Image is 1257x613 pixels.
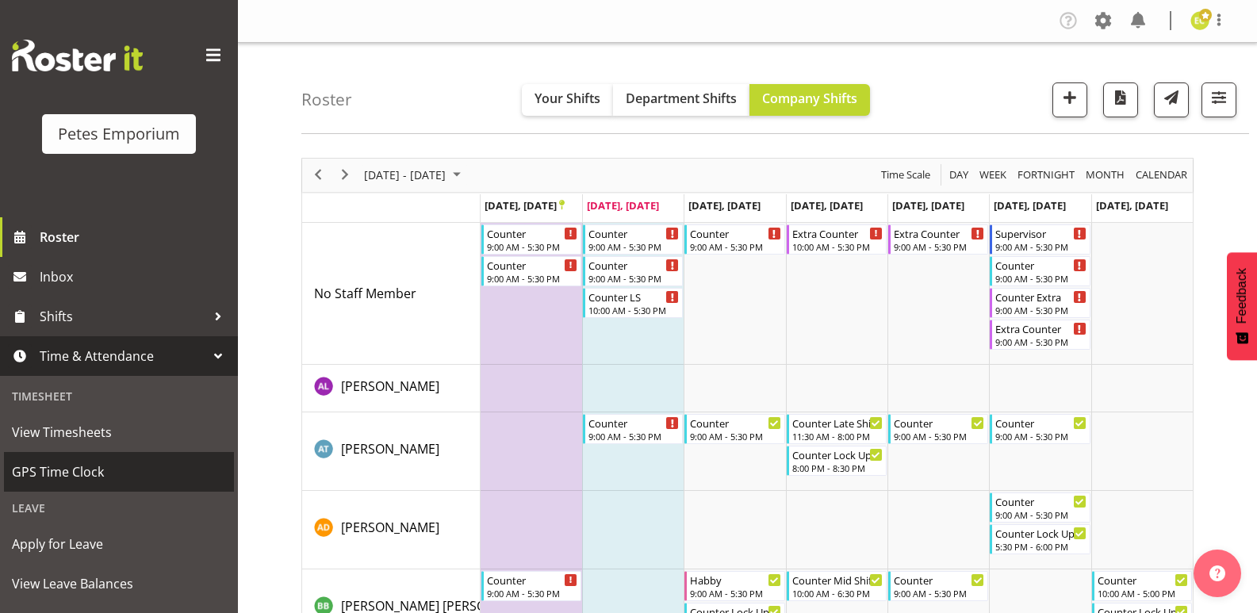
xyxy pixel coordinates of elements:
a: View Leave Balances [4,564,234,603]
div: Counter [894,415,984,431]
span: No Staff Member [314,285,416,302]
div: Extra Counter [792,225,883,241]
td: Abigail Lane resource [302,365,481,412]
div: Supervisor [995,225,1086,241]
span: Feedback [1235,268,1249,324]
a: GPS Time Clock [4,452,234,492]
div: Counter Mid Shift [792,572,883,588]
div: Extra Counter [894,225,984,241]
div: Counter [995,493,1086,509]
div: Petes Emporium [58,122,180,146]
span: Company Shifts [762,90,857,107]
button: Timeline Week [977,165,1010,185]
span: Week [978,165,1008,185]
button: Department Shifts [613,84,749,116]
div: Beena Beena"s event - Counter Begin From Friday, September 26, 2025 at 9:00:00 AM GMT+12:00 Ends ... [888,571,988,601]
a: [PERSON_NAME] [341,377,439,396]
div: 9:00 AM - 5:30 PM [995,430,1086,443]
td: No Staff Member resource [302,223,481,365]
span: Day [948,165,970,185]
div: Alex-Micheal Taniwha"s event - Counter Begin From Wednesday, September 24, 2025 at 9:00:00 AM GMT... [684,414,784,444]
span: [PERSON_NAME] [341,440,439,458]
a: No Staff Member [314,284,416,303]
div: No Staff Member"s event - Counter Begin From Wednesday, September 24, 2025 at 9:00:00 AM GMT+12:0... [684,224,784,255]
div: No Staff Member"s event - Supervisor Begin From Saturday, September 27, 2025 at 9:00:00 AM GMT+12... [990,224,1090,255]
span: [PERSON_NAME] [341,377,439,395]
div: 9:00 AM - 5:30 PM [487,240,577,253]
div: 10:00 AM - 5:30 PM [588,304,679,316]
div: Amelia Denz"s event - Counter Begin From Saturday, September 27, 2025 at 9:00:00 AM GMT+12:00 End... [990,492,1090,523]
div: No Staff Member"s event - Extra Counter Begin From Friday, September 26, 2025 at 9:00:00 AM GMT+1... [888,224,988,255]
button: Add a new shift [1052,82,1087,117]
div: 9:00 AM - 5:30 PM [588,272,679,285]
button: Timeline Month [1083,165,1128,185]
h4: Roster [301,90,352,109]
div: No Staff Member"s event - Extra Counter Begin From Saturday, September 27, 2025 at 9:00:00 AM GMT... [990,320,1090,350]
div: 10:00 AM - 6:30 PM [792,587,883,600]
span: [DATE], [DATE] [587,198,659,213]
div: Counter Extra [995,289,1086,305]
div: 9:00 AM - 5:30 PM [995,272,1086,285]
div: Alex-Micheal Taniwha"s event - Counter Late Shift Begin From Thursday, September 25, 2025 at 11:3... [787,414,887,444]
div: Amelia Denz"s event - Counter Lock Up Begin From Saturday, September 27, 2025 at 5:30:00 PM GMT+1... [990,524,1090,554]
span: GPS Time Clock [12,460,226,484]
button: Feedback - Show survey [1227,252,1257,360]
div: Counter [894,572,984,588]
div: No Staff Member"s event - Counter Begin From Monday, September 22, 2025 at 9:00:00 AM GMT+12:00 E... [481,224,581,255]
div: 9:00 AM - 5:30 PM [487,272,577,285]
div: 9:00 AM - 5:30 PM [995,304,1086,316]
button: Send a list of all shifts for the selected filtered period to all rostered employees. [1154,82,1189,117]
div: Counter [588,415,679,431]
div: 10:00 AM - 5:30 PM [792,240,883,253]
div: next period [331,159,358,192]
div: Counter LS [588,289,679,305]
span: Shifts [40,305,206,328]
a: [PERSON_NAME] [341,439,439,458]
img: Rosterit website logo [12,40,143,71]
div: Timesheet [4,380,234,412]
div: 9:00 AM - 5:30 PM [995,240,1086,253]
div: Counter [690,225,780,241]
div: Alex-Micheal Taniwha"s event - Counter Begin From Saturday, September 27, 2025 at 9:00:00 AM GMT+... [990,414,1090,444]
div: previous period [305,159,331,192]
div: 8:00 PM - 8:30 PM [792,462,883,474]
div: Counter [487,225,577,241]
button: Time Scale [879,165,933,185]
div: 9:00 AM - 5:30 PM [690,240,780,253]
div: Counter [995,257,1086,273]
div: Alex-Micheal Taniwha"s event - Counter Begin From Tuesday, September 23, 2025 at 9:00:00 AM GMT+1... [583,414,683,444]
button: Download a PDF of the roster according to the set date range. [1103,82,1138,117]
div: Counter Late Shift [792,415,883,431]
div: Counter [588,225,679,241]
div: Beena Beena"s event - Counter Begin From Sunday, September 28, 2025 at 10:00:00 AM GMT+13:00 Ends... [1092,571,1192,601]
span: Time & Attendance [40,344,206,368]
span: Your Shifts [535,90,600,107]
div: 9:00 AM - 5:30 PM [487,587,577,600]
button: Company Shifts [749,84,870,116]
button: Next [335,165,356,185]
span: [DATE], [DATE] [688,198,761,213]
div: 9:00 AM - 5:30 PM [894,430,984,443]
div: No Staff Member"s event - Counter Extra Begin From Saturday, September 27, 2025 at 9:00:00 AM GMT... [990,288,1090,318]
span: [DATE], [DATE] [1096,198,1168,213]
span: Apply for Leave [12,532,226,556]
span: calendar [1134,165,1189,185]
div: 9:00 AM - 5:30 PM [690,587,780,600]
div: Counter [588,257,679,273]
button: Month [1133,165,1190,185]
div: 9:00 AM - 5:30 PM [588,430,679,443]
a: View Timesheets [4,412,234,452]
div: No Staff Member"s event - Extra Counter Begin From Thursday, September 25, 2025 at 10:00:00 AM GM... [787,224,887,255]
div: Habby [690,572,780,588]
div: 9:00 AM - 5:30 PM [995,335,1086,348]
span: View Leave Balances [12,572,226,596]
span: [DATE], [DATE] [485,198,565,213]
img: help-xxl-2.png [1209,565,1225,581]
div: Counter [690,415,780,431]
div: Beena Beena"s event - Counter Begin From Monday, September 22, 2025 at 9:00:00 AM GMT+12:00 Ends ... [481,571,581,601]
button: Previous [308,165,329,185]
div: 9:00 AM - 5:30 PM [894,240,984,253]
div: No Staff Member"s event - Counter Begin From Monday, September 22, 2025 at 9:00:00 AM GMT+12:00 E... [481,256,581,286]
td: Alex-Micheal Taniwha resource [302,412,481,491]
a: [PERSON_NAME] [341,518,439,537]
